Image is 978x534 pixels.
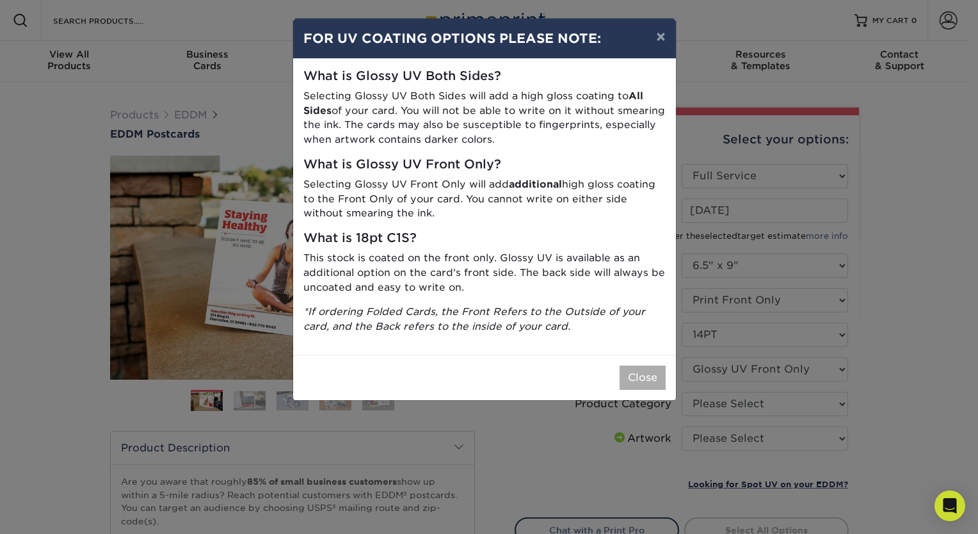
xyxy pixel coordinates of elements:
strong: additional [509,178,562,190]
p: Selecting Glossy UV Front Only will add high gloss coating to the Front Only of your card. You ca... [303,177,666,221]
h4: FOR UV COATING OPTIONS PLEASE NOTE: [303,29,666,48]
div: Open Intercom Messenger [934,490,965,521]
h5: What is Glossy UV Both Sides? [303,69,666,84]
h5: What is Glossy UV Front Only? [303,158,666,172]
h5: What is 18pt C1S? [303,231,666,246]
p: Selecting Glossy UV Both Sides will add a high gloss coating to of your card. You will not be abl... [303,89,666,147]
strong: All Sides [303,90,643,117]
button: × [646,19,675,54]
button: Close [620,366,666,390]
i: *If ordering Folded Cards, the Front Refers to the Outside of your card, and the Back refers to t... [303,305,645,332]
p: This stock is coated on the front only. Glossy UV is available as an additional option on the car... [303,251,666,295]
